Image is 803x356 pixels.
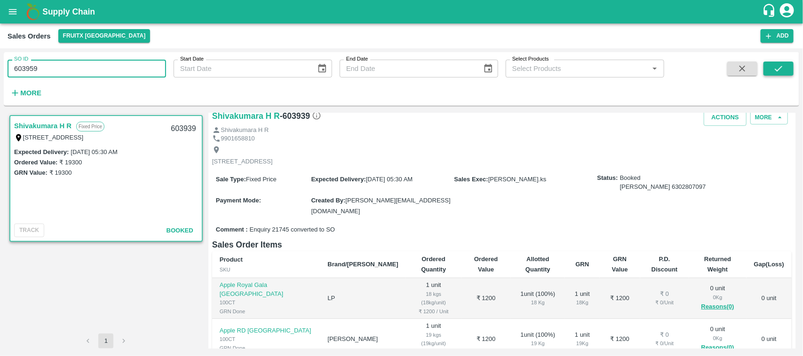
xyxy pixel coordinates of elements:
[413,331,454,348] div: 19 kgs (19kg/unit)
[320,278,405,319] td: LP
[311,197,345,204] label: Created By :
[479,60,497,77] button: Choose date
[572,298,592,307] div: 18 Kg
[421,255,446,273] b: Ordered Quantity
[59,159,82,166] label: ₹ 19300
[216,197,261,204] label: Payment Mode :
[488,176,547,183] span: [PERSON_NAME].ks
[620,174,706,191] span: Booked
[311,197,450,214] span: [PERSON_NAME][EMAIL_ADDRESS][DOMAIN_NAME]
[648,331,682,340] div: ₹ 0
[24,2,42,21] img: logo
[23,134,84,141] label: [STREET_ADDRESS]
[652,255,678,273] b: P.D. Discount
[697,325,739,353] div: 0 unit
[167,227,193,234] span: Booked
[220,265,313,274] div: SKU
[779,2,795,22] div: account of current user
[704,109,747,126] button: Actions
[406,278,461,319] td: 1 unit
[754,261,784,268] b: Gap(Loss)
[14,159,57,166] label: Ordered Value:
[648,290,682,299] div: ₹ 0
[761,29,794,43] button: Add
[704,255,731,273] b: Returned Weight
[58,29,151,43] button: Select DC
[575,261,589,268] b: GRN
[8,85,44,101] button: More
[49,169,72,176] label: ₹ 19300
[525,255,550,273] b: Allotted Quantity
[174,60,310,77] input: Start Date
[327,261,398,268] b: Brand/[PERSON_NAME]
[280,109,321,123] h6: - 603939
[366,176,413,183] span: [DATE] 05:30 AM
[216,225,248,234] label: Comment :
[572,290,592,307] div: 1 unit
[14,55,28,63] label: SO ID
[14,169,48,176] label: GRN Value:
[413,290,454,307] div: 18 kgs (18kg/unit)
[220,298,313,307] div: 100CT
[42,5,762,18] a: Supply Chain
[340,60,476,77] input: End Date
[220,344,313,352] div: GRN Done
[42,7,95,16] b: Supply Chain
[648,339,682,348] div: ₹ 0 / Unit
[250,225,335,234] span: Enquiry 21745 converted to SO
[597,174,618,183] label: Status:
[518,290,558,307] div: 1 unit ( 100 %)
[220,326,313,335] p: Apple RD [GEOGRAPHIC_DATA]
[14,120,72,132] a: Shivakumara H R
[311,176,366,183] label: Expected Delivery :
[221,126,269,135] p: Shivakumara H R
[572,339,592,348] div: 19 Kg
[697,284,739,312] div: 0 unit
[212,157,273,166] p: [STREET_ADDRESS]
[20,89,41,97] strong: More
[620,183,706,192] div: [PERSON_NAME] 6302807097
[98,333,113,348] button: page 1
[313,60,331,77] button: Choose date
[750,111,788,124] button: More
[79,333,133,348] nav: pagination navigation
[600,278,640,319] td: ₹ 1200
[212,238,792,251] h6: Sales Order Items
[572,331,592,348] div: 1 unit
[697,302,739,312] button: Reasons(0)
[221,134,254,143] p: 9901658810
[649,62,661,75] button: Open
[220,256,243,263] b: Product
[346,55,368,63] label: End Date
[180,55,204,63] label: Start Date
[648,298,682,307] div: ₹ 0 / Unit
[612,255,628,273] b: GRN Value
[697,334,739,342] div: 0 Kg
[461,278,511,319] td: ₹ 1200
[509,62,646,75] input: Select Products
[697,342,739,353] button: Reasons(0)
[220,281,313,298] p: Apple Royal Gala [GEOGRAPHIC_DATA]
[216,176,246,183] label: Sale Type :
[454,176,488,183] label: Sales Exec :
[474,255,498,273] b: Ordered Value
[8,60,166,77] input: Enter SO ID
[8,30,51,42] div: Sales Orders
[518,339,558,348] div: 19 Kg
[747,278,792,319] td: 0 unit
[14,148,69,155] label: Expected Delivery :
[512,55,549,63] label: Select Products
[220,307,313,316] div: GRN Done
[212,109,280,123] a: Shivakumara H R
[220,335,313,343] div: 100CT
[413,307,454,316] div: ₹ 1200 / Unit
[165,118,201,140] div: 603939
[518,298,558,307] div: 18 Kg
[246,176,277,183] span: Fixed Price
[762,3,779,20] div: customer-support
[76,122,104,132] p: Fixed Price
[697,293,739,302] div: 0 Kg
[71,148,117,155] label: [DATE] 05:30 AM
[2,1,24,23] button: open drawer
